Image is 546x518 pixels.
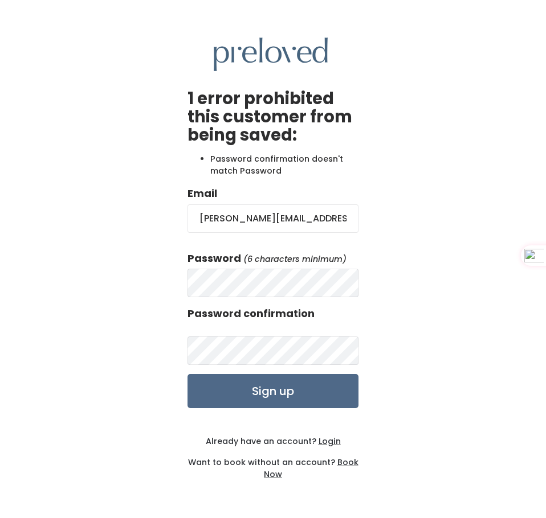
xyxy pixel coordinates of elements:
div: Want to book without an account? [188,447,358,480]
u: Login [319,435,341,447]
div: Already have an account? [188,435,358,447]
a: Book Now [264,457,358,480]
a: Login [316,435,341,447]
li: Password confirmation doesn't match Password [210,153,358,177]
input: Sign up [188,374,358,408]
h2: 1 error prohibited this customer from being saved: [188,90,358,145]
label: Email [188,186,217,201]
em: (6 characters minimum) [243,253,347,265]
img: preloved logo [214,38,328,71]
label: Password confirmation [188,306,315,321]
label: Password [188,251,241,266]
